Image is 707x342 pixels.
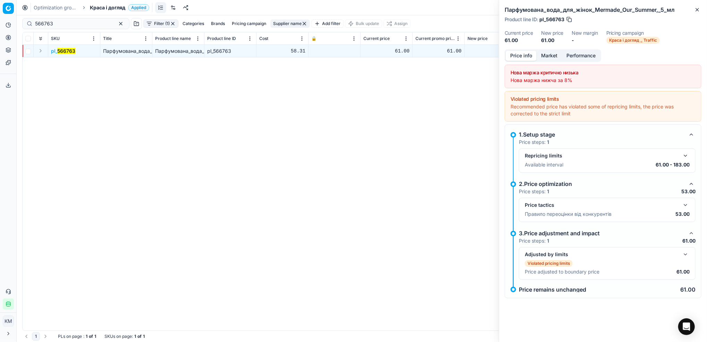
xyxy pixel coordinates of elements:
span: New price [468,36,488,41]
button: Supplier name [270,19,310,28]
span: Парфумована_вода_для_жінок_Mermade_Our_Summer,_5_мл [103,48,245,54]
div: 61.00 [468,48,514,55]
div: Repricing limits [525,152,679,159]
span: Current promo price [415,36,455,41]
button: Go to previous page [22,332,31,341]
button: Brands [208,19,228,28]
p: Price steps: [519,188,549,195]
p: 53.00 [675,211,690,218]
button: Price info [506,51,537,61]
div: Recommended price has violated some of repricing limits, the price was corrected to the strict limit [511,103,696,117]
div: 2.Price optimization [519,180,684,188]
div: Open Intercom Messenger [678,318,695,335]
span: Краса і догляд [90,4,125,11]
button: Categories [180,19,207,28]
span: Title [103,36,112,41]
p: Price remains unchanged [519,287,586,292]
p: Price steps: [519,237,549,244]
span: Product line ID : [505,17,538,22]
span: SKUs on page : [104,334,133,339]
span: Cost [259,36,268,41]
dt: New price [541,31,563,35]
button: Add filter [311,19,344,28]
dt: Current price [505,31,533,35]
div: 58.31 [259,48,305,55]
div: Нова маржа критично низька [511,69,696,76]
button: КM [3,316,14,327]
div: 61.00 [363,48,410,55]
p: Price adjusted to boundary price [525,268,599,275]
dt: Pricing campaign [606,31,660,35]
p: 61.00 [676,268,690,275]
strong: 1 [547,238,549,244]
dd: 61.00 [541,37,563,44]
p: 61.00 [682,237,696,244]
button: Pricing campaign [229,19,269,28]
span: Product line name [155,36,191,41]
button: Expand all [36,34,45,43]
h2: Парфумована_вода_для_жінок_Mermade_Our_Summer,_5_мл [505,6,701,14]
strong: of [137,334,142,339]
p: 61.00 [680,287,696,292]
div: 3.Price adjustment and impact [519,229,684,237]
span: 🔒 [311,36,317,41]
span: Applied [128,4,149,11]
strong: 1 [143,334,145,339]
strong: 1 [94,334,96,339]
dd: 61.00 [505,37,533,44]
div: Парфумована_вода_для_жінок_Mermade_Our_Summer,_5_мл [155,48,201,55]
div: : [58,334,96,339]
p: 61.00 - 183.00 [656,161,690,168]
div: 61.00 [415,48,462,55]
span: КM [3,316,14,326]
strong: of [89,334,93,339]
button: Bulk update [345,19,382,28]
input: Search by SKU or title [35,20,111,27]
span: PLs on page [58,334,82,339]
span: Product line ID [207,36,236,41]
button: 1 [32,332,40,341]
a: Optimization groups [34,4,78,11]
button: Assign [384,19,411,28]
button: Go to next page [41,332,50,341]
p: Правило переоцінки від конкурентів [525,211,612,218]
p: Price steps: [519,139,549,146]
p: Available interval [525,161,563,168]
dt: New margin [572,31,598,35]
p: 53.00 [681,188,696,195]
nav: pagination [22,332,50,341]
div: Нова маржа нижча за 8% [511,77,696,84]
span: pl_566763 [539,16,564,23]
div: Adjusted by limits [525,251,679,258]
nav: breadcrumb [34,4,149,11]
button: Expand [36,47,45,55]
span: Краса і доглядApplied [90,4,149,11]
strong: 1 [86,334,87,339]
button: pl_566763 [51,48,75,55]
dd: - [572,37,598,44]
button: Market [537,51,562,61]
div: pl_566763 [207,48,253,55]
div: Price tactics [525,202,679,209]
div: Violated pricing limits [511,96,696,103]
span: pl_ [51,48,75,55]
strong: 1 [547,139,549,145]
div: 1.Setup stage [519,130,684,139]
p: Violated pricing limits [528,261,570,266]
span: Краса і догляд _ Traffic [606,37,660,44]
button: Filter (1) [143,19,178,28]
span: SKU [51,36,60,41]
button: Performance [562,51,600,61]
strong: 1 [134,334,136,339]
strong: 1 [547,188,549,194]
span: Current price [363,36,390,41]
mark: 566763 [57,48,75,54]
